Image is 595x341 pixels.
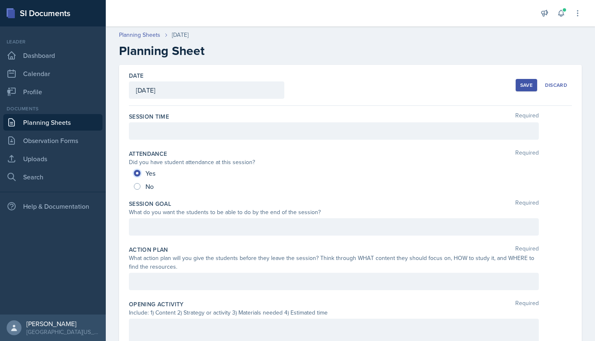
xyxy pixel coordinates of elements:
[520,82,533,88] div: Save
[515,200,539,208] span: Required
[3,114,102,131] a: Planning Sheets
[129,200,171,208] label: Session Goal
[129,158,539,167] div: Did you have student attendance at this session?
[515,150,539,158] span: Required
[129,308,539,317] div: Include: 1) Content 2) Strategy or activity 3) Materials needed 4) Estimated time
[3,38,102,45] div: Leader
[3,132,102,149] a: Observation Forms
[3,150,102,167] a: Uploads
[129,254,539,271] div: What action plan will you give the students before they leave the session? Think through WHAT con...
[129,72,143,80] label: Date
[145,169,155,177] span: Yes
[129,150,167,158] label: Attendance
[129,112,169,121] label: Session Time
[515,300,539,308] span: Required
[3,105,102,112] div: Documents
[3,65,102,82] a: Calendar
[3,83,102,100] a: Profile
[3,47,102,64] a: Dashboard
[26,328,99,336] div: [GEOGRAPHIC_DATA][US_STATE] in [GEOGRAPHIC_DATA]
[119,31,160,39] a: Planning Sheets
[3,169,102,185] a: Search
[129,300,184,308] label: Opening Activity
[145,182,154,191] span: No
[540,79,572,91] button: Discard
[515,112,539,121] span: Required
[545,82,567,88] div: Discard
[516,79,537,91] button: Save
[129,208,539,217] div: What do you want the students to be able to do by the end of the session?
[119,43,582,58] h2: Planning Sheet
[3,198,102,215] div: Help & Documentation
[129,246,168,254] label: Action Plan
[515,246,539,254] span: Required
[26,320,99,328] div: [PERSON_NAME]
[172,31,188,39] div: [DATE]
